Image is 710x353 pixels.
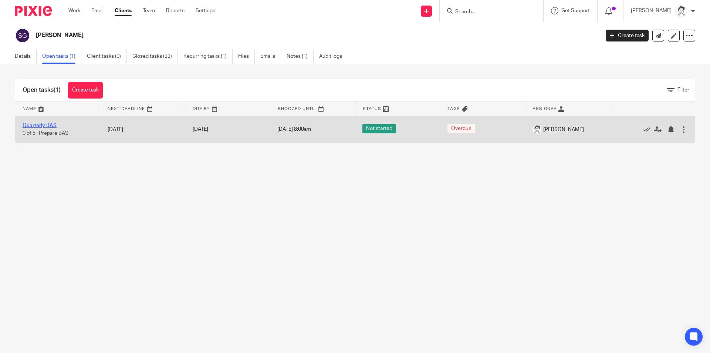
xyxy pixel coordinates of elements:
[42,49,81,64] a: Open tasks (1)
[675,5,687,17] img: Julie%20Wainwright.jpg
[23,131,68,136] span: 0 of 5 · Prepare BAS
[631,7,672,14] p: [PERSON_NAME]
[643,126,654,133] a: Mark as done
[238,49,255,64] a: Files
[143,7,155,14] a: Team
[68,7,80,14] a: Work
[677,87,689,93] span: Filter
[363,107,381,111] span: Status
[561,8,590,13] span: Get Support
[532,125,541,134] img: Julie%20Wainwright.jpg
[196,7,215,14] a: Settings
[87,49,127,64] a: Client tasks (0)
[193,127,208,132] span: [DATE]
[362,124,396,133] span: Not started
[68,82,103,99] a: Create task
[183,49,233,64] a: Recurring tasks (1)
[15,6,52,16] img: Pixie
[100,116,185,143] td: [DATE]
[23,123,57,128] a: Quarterly BAS
[166,7,185,14] a: Reports
[54,87,61,93] span: (1)
[36,31,483,39] h2: [PERSON_NAME]
[277,127,311,132] span: [DATE] 8:00am
[606,30,649,41] a: Create task
[278,107,317,111] span: Snoozed Until
[115,7,132,14] a: Clients
[15,28,30,43] img: svg%3E
[543,126,584,133] span: [PERSON_NAME]
[132,49,178,64] a: Closed tasks (22)
[447,124,475,133] span: Overdue
[260,49,281,64] a: Emails
[287,49,314,64] a: Notes (1)
[23,86,61,94] h1: Open tasks
[15,49,37,64] a: Details
[454,9,521,16] input: Search
[91,7,104,14] a: Email
[447,107,460,111] span: Tags
[319,49,348,64] a: Audit logs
